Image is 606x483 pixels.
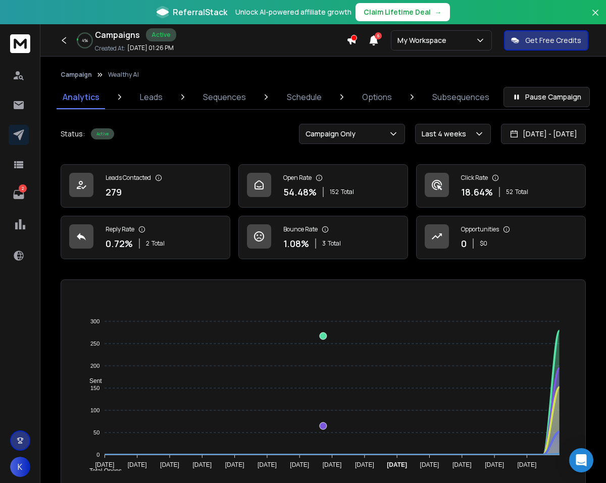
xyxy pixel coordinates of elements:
p: My Workspace [397,35,450,45]
p: Unlock AI-powered affiliate growth [235,7,351,17]
p: [DATE] 01:26 PM [127,44,174,52]
p: 54.48 % [283,185,317,199]
p: Click Rate [461,174,488,182]
p: Last 4 weeks [422,129,470,139]
a: Reply Rate0.72%2Total [61,216,230,259]
tspan: [DATE] [128,461,147,468]
tspan: [DATE] [485,461,504,468]
p: 0.72 % [106,236,133,251]
a: Bounce Rate1.08%3Total [238,216,408,259]
tspan: [DATE] [193,461,212,468]
button: Campaign [61,71,92,79]
h1: Campaigns [95,29,140,41]
a: Sequences [197,85,252,109]
button: Get Free Credits [504,30,588,51]
p: Bounce Rate [283,225,318,233]
tspan: [DATE] [452,461,472,468]
p: $ 0 [480,239,487,248]
button: K [10,457,30,477]
span: Total [341,188,354,196]
div: Active [146,28,176,41]
span: → [435,7,442,17]
tspan: 100 [90,407,99,413]
div: Open Intercom Messenger [569,448,593,472]
span: 152 [330,188,339,196]
a: Options [356,85,398,109]
span: Total [515,188,528,196]
tspan: [DATE] [420,461,439,468]
tspan: 0 [96,452,99,458]
tspan: 50 [93,429,99,436]
p: Campaign Only [306,129,360,139]
span: ReferralStack [173,6,227,18]
a: 2 [9,184,29,205]
tspan: [DATE] [258,461,277,468]
p: Opportunities [461,225,499,233]
p: 0 [461,236,467,251]
tspan: [DATE] [160,461,179,468]
p: Analytics [63,91,99,103]
p: Subsequences [432,91,489,103]
button: Close banner [589,6,602,30]
p: Schedule [287,91,322,103]
tspan: 200 [90,363,99,369]
tspan: [DATE] [290,461,309,468]
tspan: [DATE] [225,461,244,468]
p: 1.08 % [283,236,309,251]
p: Sequences [203,91,246,103]
tspan: [DATE] [95,461,115,468]
span: 52 [506,188,513,196]
tspan: 150 [90,385,99,391]
p: Options [362,91,392,103]
p: Leads Contacted [106,174,151,182]
p: 18.64 % [461,185,493,199]
a: Analytics [57,85,106,109]
a: Click Rate18.64%52Total [416,164,586,208]
tspan: 250 [90,341,99,347]
p: 2 [19,184,27,192]
button: [DATE] - [DATE] [501,124,586,144]
span: 2 [146,239,149,248]
p: Created At: [95,44,125,53]
div: Active [91,128,114,139]
p: Leads [140,91,163,103]
button: Pause Campaign [503,87,590,107]
a: Subsequences [426,85,495,109]
span: 3 [322,239,326,248]
tspan: [DATE] [355,461,374,468]
a: Opportunities0$0 [416,216,586,259]
p: Wealthy AI [108,71,139,79]
span: Total [328,239,341,248]
a: Open Rate54.48%152Total [238,164,408,208]
a: Schedule [281,85,328,109]
tspan: [DATE] [518,461,537,468]
span: Sent [82,377,102,384]
p: Open Rate [283,174,312,182]
p: Get Free Credits [525,35,581,45]
tspan: [DATE] [387,461,407,468]
span: Total [151,239,165,248]
a: Leads [134,85,169,109]
tspan: [DATE] [323,461,342,468]
p: 279 [106,185,122,199]
p: 4 % [82,37,88,43]
span: 6 [375,32,382,39]
span: Total Opens [82,467,122,474]
p: Status: [61,129,85,139]
a: Leads Contacted279 [61,164,230,208]
tspan: 300 [90,318,99,324]
p: Reply Rate [106,225,134,233]
button: Claim Lifetime Deal→ [356,3,450,21]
